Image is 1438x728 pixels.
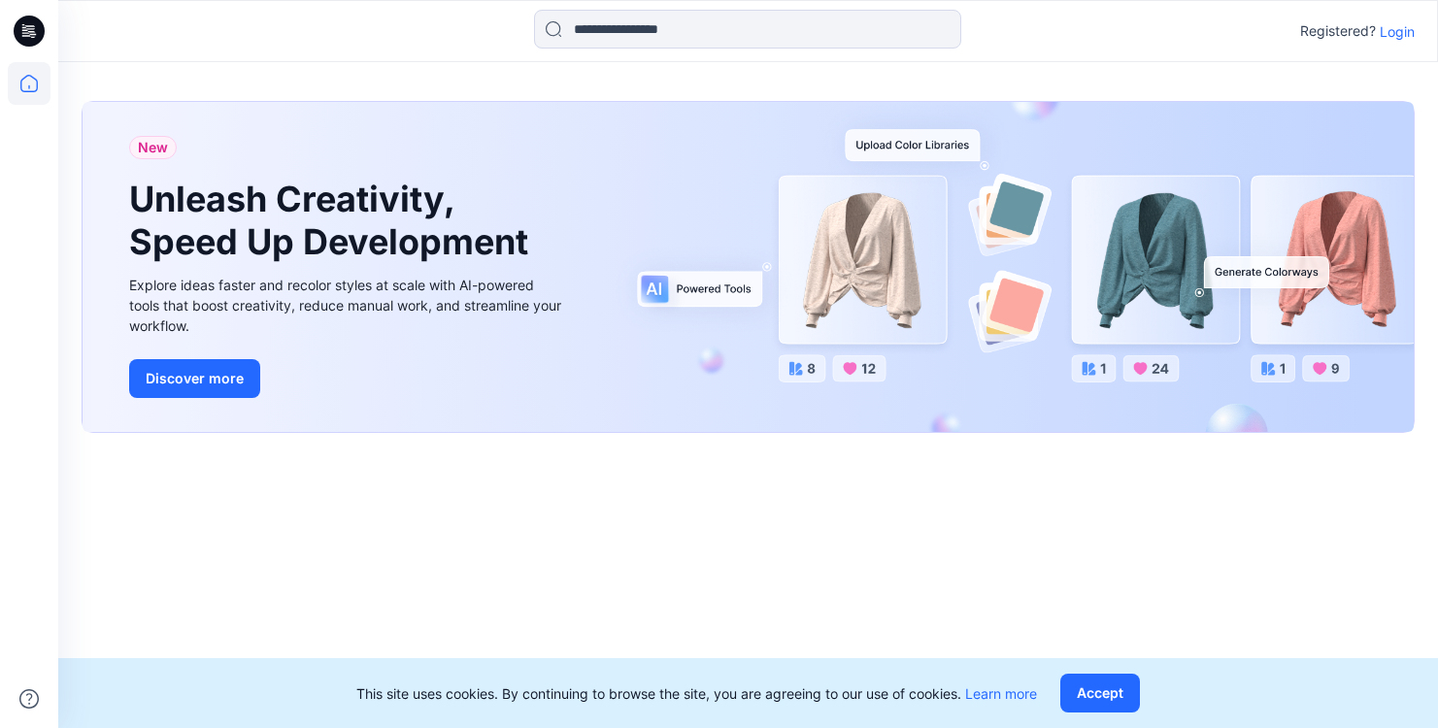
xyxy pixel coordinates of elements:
[129,359,260,398] button: Discover more
[1300,19,1376,43] p: Registered?
[138,136,168,159] span: New
[1060,674,1140,712] button: Accept
[129,359,566,398] a: Discover more
[356,683,1037,704] p: This site uses cookies. By continuing to browse the site, you are agreeing to our use of cookies.
[129,275,566,336] div: Explore ideas faster and recolor styles at scale with AI-powered tools that boost creativity, red...
[1380,21,1415,42] p: Login
[129,179,537,262] h1: Unleash Creativity, Speed Up Development
[965,685,1037,702] a: Learn more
